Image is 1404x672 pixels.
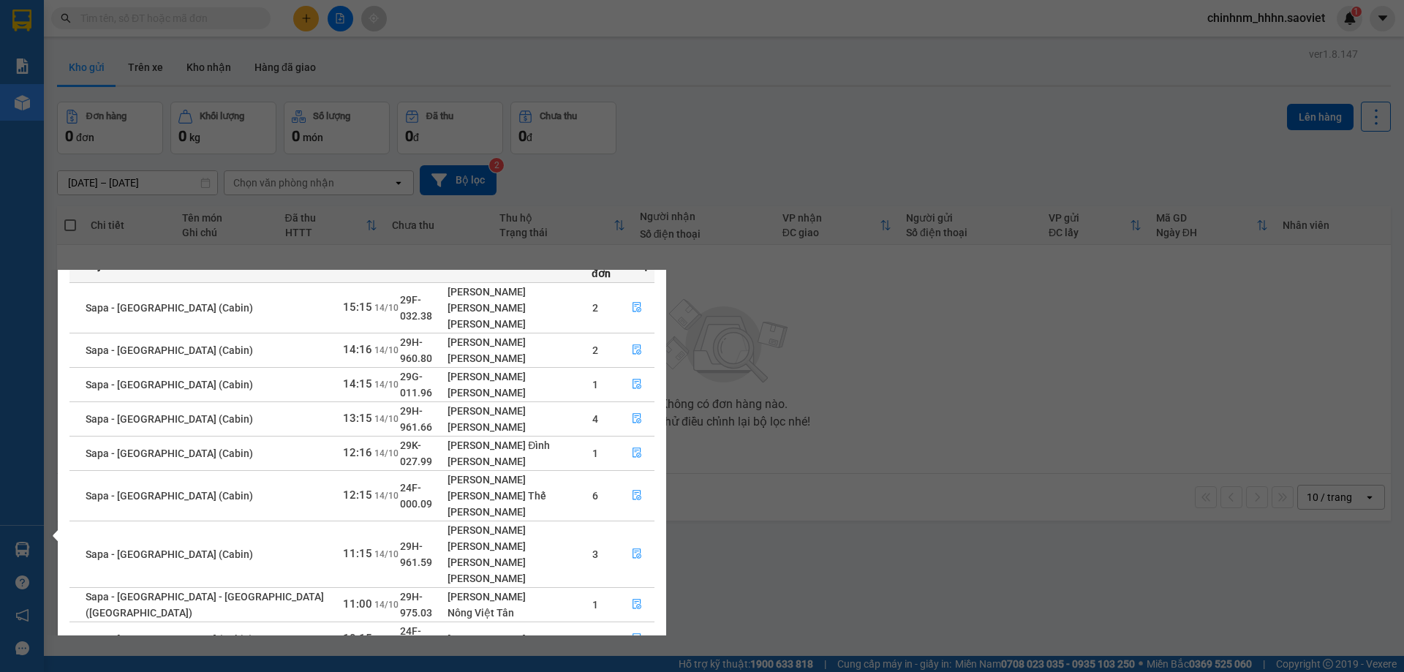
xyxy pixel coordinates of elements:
span: file-done [632,548,642,560]
span: 11:00 [343,597,372,611]
div: [PERSON_NAME] [448,631,591,647]
span: 3 [592,548,598,560]
button: file-done [620,339,654,362]
span: Sapa - [GEOGRAPHIC_DATA] (Cabin) [86,379,253,390]
div: [PERSON_NAME] [448,369,591,385]
span: Sapa - [GEOGRAPHIC_DATA] (Cabin) [86,413,253,425]
span: Sapa - [GEOGRAPHIC_DATA] (Cabin) [86,490,253,502]
span: 6 [592,490,598,502]
button: file-done [620,407,654,431]
span: 11:15 [343,547,372,560]
span: file-done [632,379,642,390]
div: [PERSON_NAME] Đình [PERSON_NAME] [448,437,591,469]
div: [PERSON_NAME] [PERSON_NAME] [448,522,591,554]
span: 14/10 [374,380,399,390]
button: file-done [620,543,654,566]
span: 15:15 [343,301,372,314]
span: Sapa - [GEOGRAPHIC_DATA] - [GEOGRAPHIC_DATA] ([GEOGRAPHIC_DATA]) [86,591,324,619]
span: 24F-000.09 [400,482,432,510]
span: 24F-000.01 [400,625,432,653]
span: 1 [592,599,598,611]
span: file-done [632,633,642,645]
div: [PERSON_NAME] [448,284,591,300]
span: 10:15 [343,632,372,645]
span: Sapa - [GEOGRAPHIC_DATA] (Cabin) [86,448,253,459]
span: 29F-032.38 [400,294,432,322]
span: 14/10 [374,448,399,458]
span: 14/10 [374,634,399,644]
button: file-done [620,296,654,320]
span: 12:16 [343,446,372,459]
span: 14:16 [343,343,372,356]
span: 2 [592,302,598,314]
div: [PERSON_NAME] [448,385,591,401]
button: file-done [620,593,654,616]
span: file-done [632,302,642,314]
span: Sapa - [GEOGRAPHIC_DATA] (Cabin) [86,548,253,560]
span: 29H-960.80 [400,336,432,364]
span: Sapa - [GEOGRAPHIC_DATA] (Cabin) [86,344,253,356]
span: 14/10 [374,345,399,355]
span: 29K-027.99 [400,439,432,467]
span: 14/10 [374,600,399,610]
span: 12:15 [343,488,372,502]
span: file-done [632,490,642,502]
button: file-done [620,627,654,651]
span: 18 [592,633,604,645]
span: file-done [632,413,642,425]
span: 14:15 [343,377,372,390]
div: [PERSON_NAME] [448,403,591,419]
div: [PERSON_NAME] [448,419,591,435]
div: [PERSON_NAME] [448,589,591,605]
div: Nông Việt Tân [448,605,591,621]
button: file-done [620,373,654,396]
button: file-done [620,484,654,507]
span: file-done [632,344,642,356]
span: 1 [592,448,598,459]
span: file-done [632,599,642,611]
span: 29H-975.03 [400,591,432,619]
div: [PERSON_NAME] Thế [PERSON_NAME] [448,488,591,520]
div: [PERSON_NAME] [448,334,591,350]
div: [PERSON_NAME] [PERSON_NAME] [448,554,591,586]
div: [PERSON_NAME] [PERSON_NAME] [448,300,591,332]
span: 14/10 [374,414,399,424]
span: file-done [632,448,642,459]
span: 29H-961.59 [400,540,432,568]
span: 1 [592,379,598,390]
span: 13:15 [343,412,372,425]
span: 14/10 [374,491,399,501]
div: [PERSON_NAME] [448,350,591,366]
span: 29H-961.66 [400,405,432,433]
span: Sapa - [GEOGRAPHIC_DATA] (Cabin) [86,302,253,314]
button: file-done [620,442,654,465]
span: 4 [592,413,598,425]
span: 14/10 [374,549,399,559]
span: 14/10 [374,303,399,313]
div: [PERSON_NAME] [448,472,591,488]
span: 29G-011.96 [400,371,432,399]
span: Sapa - [GEOGRAPHIC_DATA] (Cabin) [86,633,253,645]
span: 2 [592,344,598,356]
